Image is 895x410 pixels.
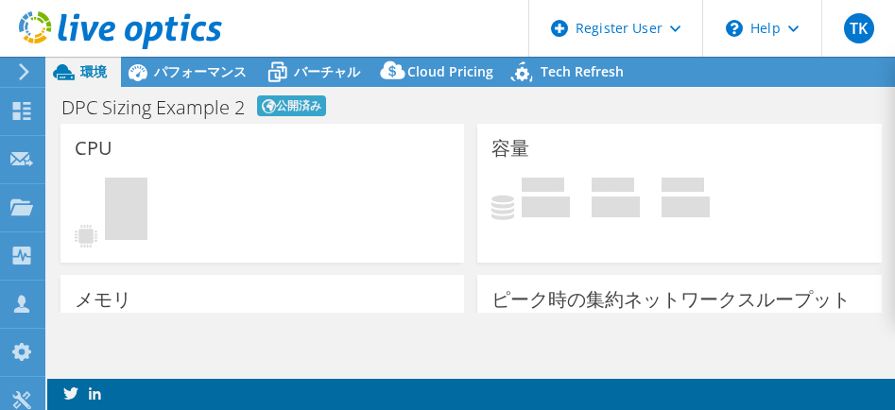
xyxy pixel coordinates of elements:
[257,95,326,116] span: 公開済み
[844,13,874,43] span: TK
[522,196,570,217] h4: 0 GiB
[61,98,245,117] h1: DPC Sizing Example 2
[491,289,851,310] h3: ピーク時の集約ネットワークスループット
[294,62,360,80] span: バーチャル
[80,62,107,80] span: 環境
[522,178,564,196] span: 使用済み
[75,138,112,159] h3: CPU
[491,138,529,159] h3: 容量
[662,196,710,217] h4: 0 GiB
[407,62,493,80] span: Cloud Pricing
[726,20,743,37] svg: \n
[592,178,634,196] span: 空き
[662,178,704,196] span: 合計
[592,196,640,217] h4: 0 GiB
[541,62,624,80] span: Tech Refresh
[75,289,131,310] h3: メモリ
[105,178,147,245] span: 保留中
[154,62,247,80] span: パフォーマンス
